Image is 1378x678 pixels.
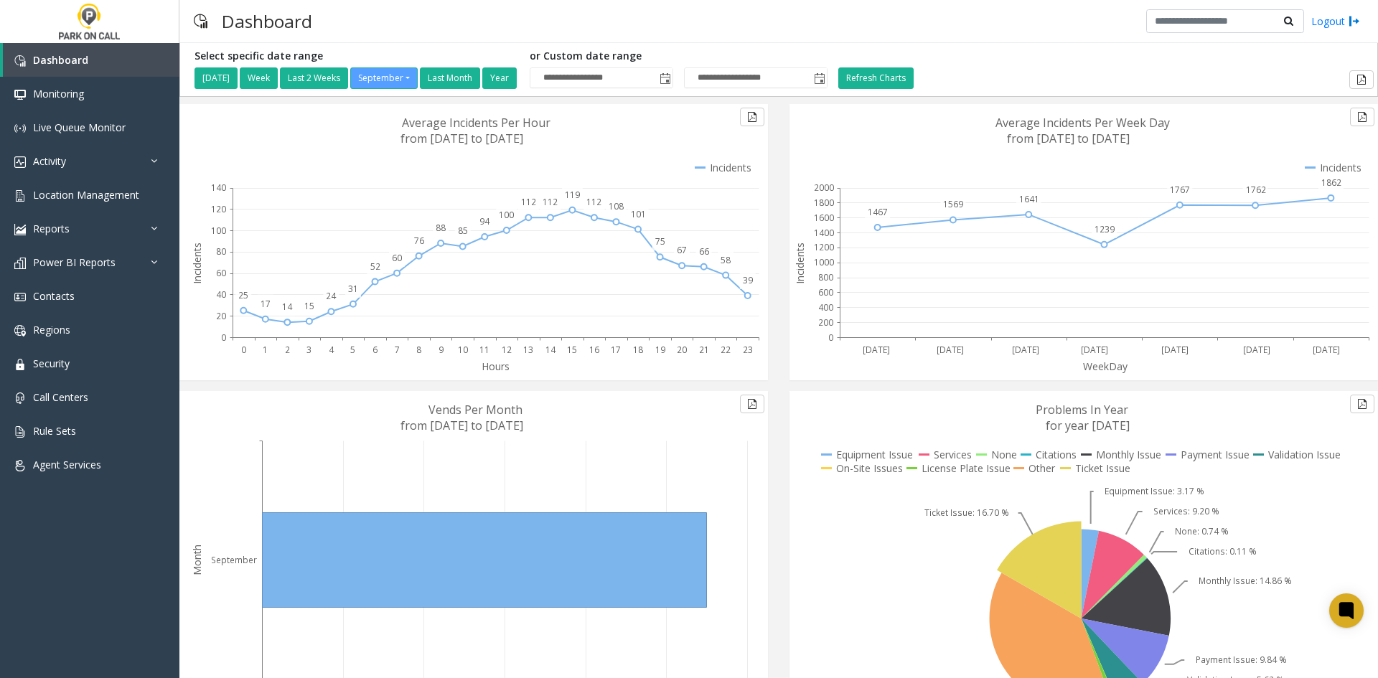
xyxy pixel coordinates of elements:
[657,68,672,88] span: Toggle popup
[14,426,26,438] img: 'icon'
[33,53,88,67] span: Dashboard
[1019,193,1039,205] text: 1641
[868,206,888,218] text: 1467
[633,344,643,356] text: 18
[565,189,580,201] text: 119
[280,67,348,89] button: Last 2 Weeks
[436,222,446,234] text: 88
[523,344,533,356] text: 13
[1349,14,1360,29] img: logout
[818,271,833,283] text: 800
[350,67,418,89] button: September
[14,123,26,134] img: 'icon'
[14,224,26,235] img: 'icon'
[482,359,510,373] text: Hours
[326,290,337,302] text: 24
[348,283,358,295] text: 31
[14,190,26,202] img: 'icon'
[33,390,88,404] span: Call Centers
[543,196,558,208] text: 112
[740,108,764,126] button: Export to pdf
[699,344,709,356] text: 21
[1321,176,1341,189] text: 1862
[924,507,1009,519] text: Ticket Issue: 16.70 %
[194,50,519,62] h5: Select specific date range
[479,344,489,356] text: 11
[814,256,834,268] text: 1000
[33,121,126,134] span: Live Queue Monitor
[216,245,226,258] text: 80
[33,188,139,202] span: Location Management
[479,215,490,227] text: 94
[33,255,116,269] span: Power BI Reports
[1170,184,1190,196] text: 1767
[14,89,26,100] img: 'icon'
[1311,14,1360,29] a: Logout
[502,344,512,356] text: 12
[211,225,226,237] text: 100
[216,310,226,322] text: 20
[190,243,204,284] text: Incidents
[814,182,834,194] text: 2000
[304,300,314,312] text: 15
[1349,70,1374,89] button: Export to pdf
[33,424,76,438] span: Rule Sets
[814,212,834,224] text: 1600
[818,301,833,314] text: 400
[306,344,311,356] text: 3
[400,418,523,433] text: from [DATE] to [DATE]
[370,260,380,273] text: 52
[1036,402,1128,418] text: Problems In Year
[811,68,827,88] span: Toggle popup
[740,395,764,413] button: Export to pdf
[677,244,687,256] text: 67
[545,344,556,356] text: 14
[402,115,550,131] text: Average Incidents Per Hour
[995,115,1170,131] text: Average Incidents Per Week Day
[814,227,834,239] text: 1400
[1189,545,1257,557] text: Citations: 0.11 %
[818,316,833,329] text: 200
[420,67,480,89] button: Last Month
[400,131,523,146] text: from [DATE] to [DATE]
[828,331,833,344] text: 0
[33,323,70,336] span: Regions
[392,252,402,264] text: 60
[216,267,226,279] text: 60
[282,301,293,313] text: 14
[721,344,731,356] text: 22
[818,286,833,298] text: 600
[721,254,731,266] text: 58
[1350,395,1374,413] button: Export to pdf
[1081,344,1108,356] text: [DATE]
[190,545,204,575] text: Month
[1046,418,1130,433] text: for year [DATE]
[1175,525,1229,537] text: None: 0.74 %
[261,298,271,310] text: 17
[1153,505,1219,517] text: Services: 9.20 %
[416,344,421,356] text: 8
[586,196,601,208] text: 112
[743,344,753,356] text: 23
[428,402,522,418] text: Vends Per Month
[521,196,536,208] text: 112
[3,43,179,77] a: Dashboard
[1105,485,1204,497] text: Equipment Issue: 3.17 %
[1196,654,1287,666] text: Payment Issue: 9.84 %
[241,344,246,356] text: 0
[1012,344,1039,356] text: [DATE]
[33,87,84,100] span: Monitoring
[499,209,514,221] text: 100
[194,4,207,39] img: pageIcon
[238,289,248,301] text: 25
[194,67,238,89] button: [DATE]
[285,344,290,356] text: 2
[655,344,665,356] text: 19
[1095,223,1115,235] text: 1239
[863,344,890,356] text: [DATE]
[699,245,709,258] text: 66
[395,344,400,356] text: 7
[14,460,26,471] img: 'icon'
[14,55,26,67] img: 'icon'
[263,344,268,356] text: 1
